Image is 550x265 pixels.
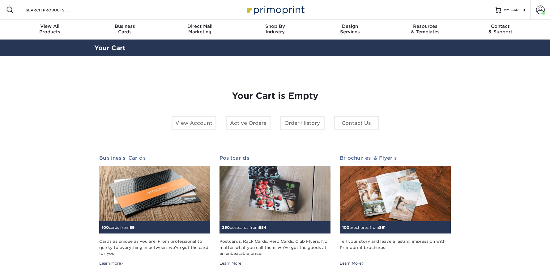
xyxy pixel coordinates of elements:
a: DesignServices [313,20,388,40]
div: Tell your story and leave a lasting impression with Primoprint brochures. [340,238,451,256]
span: $ [379,225,382,230]
div: Industry [237,23,313,35]
span: View All [12,23,87,29]
h2: Postcards [220,155,330,161]
a: Active Orders [226,116,271,130]
span: 0 [522,8,525,12]
small: postcards from [222,225,266,230]
img: Brochures & Flyers [340,166,451,221]
div: Products [12,23,87,35]
span: MY CART [504,7,521,13]
span: 61 [382,225,386,230]
div: Services [313,23,388,35]
img: Primoprint [244,3,306,16]
div: Postcards. Rack Cards. Hero Cards. Club Flyers. No matter what you call them, we've got the goods... [220,238,330,256]
span: $ [130,225,132,230]
a: Direct MailMarketing [162,20,237,40]
a: View AllProducts [12,20,87,40]
a: Order History [280,116,325,130]
div: Marketing [162,23,237,35]
a: Contact Us [334,116,379,130]
span: Direct Mail [162,23,237,29]
div: Cards [87,23,162,35]
input: SEARCH PRODUCTS..... [25,6,85,14]
span: Resources [388,23,463,29]
span: Business [87,23,162,29]
a: Contact& Support [463,20,538,40]
div: & Templates [388,23,463,35]
img: Business Cards [99,166,210,221]
small: cards from [102,225,134,230]
span: Design [313,23,388,29]
small: brochures from [342,225,386,230]
span: Contact [463,23,538,29]
div: Cards as unique as you are. From professional to quirky to everything in between, we've got the c... [99,238,210,256]
a: View Account [172,116,216,130]
a: BusinessCards [87,20,162,40]
h2: Brochures & Flyers [340,155,451,161]
img: Postcards [220,166,330,221]
span: 54 [261,225,266,230]
a: Resources& Templates [388,20,463,40]
span: $ [259,225,261,230]
a: Shop ByIndustry [237,20,313,40]
span: 100 [342,225,349,230]
h1: Your Cart is Empty [99,91,451,101]
span: 100 [102,225,109,230]
a: Your Cart [94,44,126,52]
h2: Business Cards [99,155,210,161]
div: & Support [463,23,538,35]
span: 250 [222,225,230,230]
span: 9 [132,225,134,230]
span: Shop By [237,23,313,29]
